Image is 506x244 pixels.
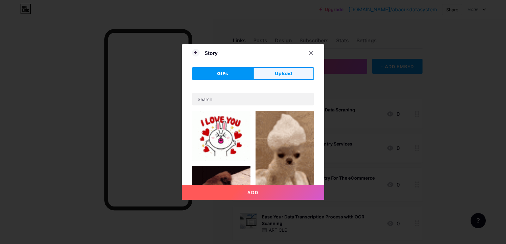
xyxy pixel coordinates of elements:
[253,67,314,80] button: Upload
[217,70,228,77] span: GIFs
[182,185,324,200] button: Add
[192,93,314,105] input: Search
[192,111,250,161] img: Gihpy
[275,70,292,77] span: Upload
[192,166,250,219] img: Gihpy
[205,49,218,57] div: Story
[256,111,314,215] img: Gihpy
[247,190,259,195] span: Add
[192,67,253,80] button: GIFs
